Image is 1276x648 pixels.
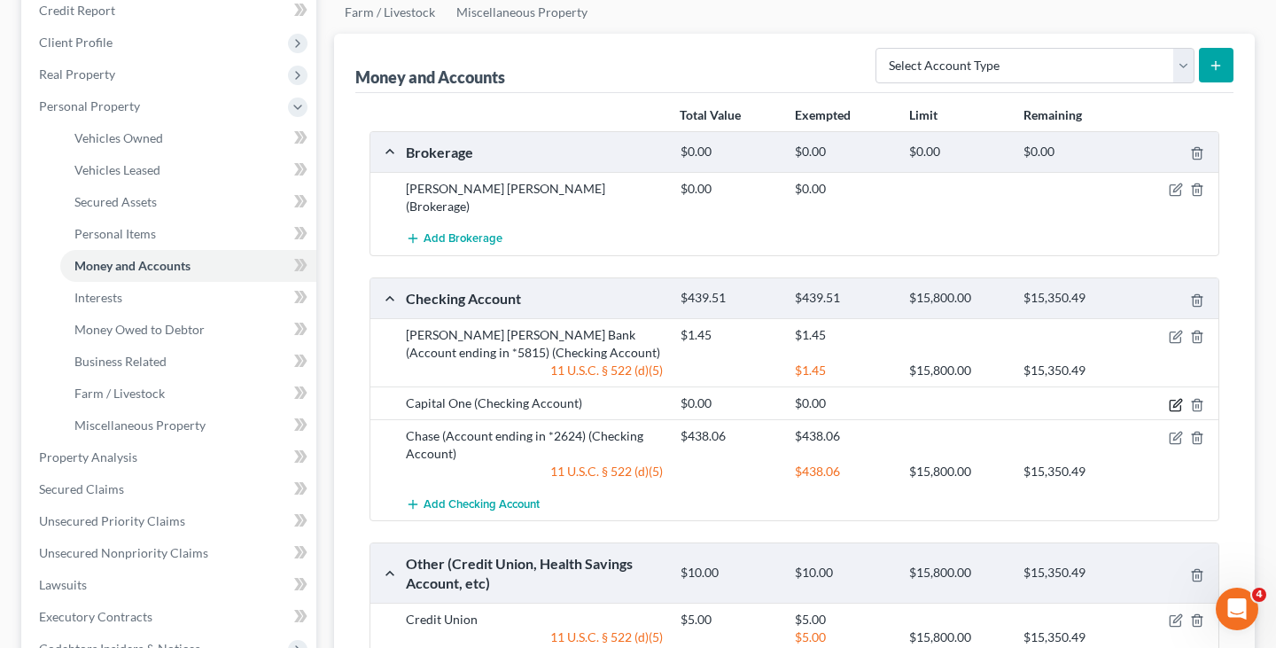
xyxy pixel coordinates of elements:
div: $0.00 [672,144,786,160]
button: Add Brokerage [406,223,502,255]
button: Add Checking Account [406,488,540,520]
a: Lawsuits [25,569,316,601]
div: Checking Account [397,289,672,308]
div: Other (Credit Union, Health Savings Account, etc) [397,554,672,592]
span: Secured Assets [74,194,157,209]
div: $439.51 [786,290,900,307]
span: Property Analysis [39,449,137,465]
div: $438.06 [672,427,786,445]
div: 11 U.S.C. § 522 (d)(5) [397,628,672,646]
div: Chase (Account ending in *2624) (Checking Account) [397,427,672,463]
div: $15,800.00 [900,362,1015,379]
span: Credit Report [39,3,115,18]
div: $438.06 [786,427,900,445]
span: Personal Property [39,98,140,113]
div: Brokerage [397,143,672,161]
span: Unsecured Priority Claims [39,513,185,528]
a: Unsecured Nonpriority Claims [25,537,316,569]
span: Business Related [74,354,167,369]
a: Interests [60,282,316,314]
div: $15,350.49 [1015,565,1129,582]
strong: Remaining [1023,107,1082,122]
a: Farm / Livestock [60,378,316,410]
span: Client Profile [39,35,113,50]
div: [PERSON_NAME] [PERSON_NAME] Bank (Account ending in *5815) (Checking Account) [397,326,672,362]
div: $1.45 [786,326,900,344]
div: $1.45 [672,326,786,344]
div: $0.00 [1015,144,1129,160]
span: Unsecured Nonpriority Claims [39,545,208,560]
strong: Exempted [795,107,851,122]
div: $15,350.49 [1015,628,1129,646]
div: $439.51 [672,290,786,307]
div: $1.45 [786,362,900,379]
div: $0.00 [786,180,900,198]
div: $0.00 [786,394,900,412]
a: Executory Contracts [25,601,316,633]
div: $10.00 [786,565,900,582]
div: 11 U.S.C. § 522 (d)(5) [397,463,672,480]
div: [PERSON_NAME] [PERSON_NAME] (Brokerage) [397,180,672,215]
div: $15,350.49 [1015,290,1129,307]
strong: Limit [909,107,938,122]
a: Secured Assets [60,186,316,218]
div: $15,800.00 [900,463,1015,480]
span: Interests [74,290,122,305]
a: Vehicles Leased [60,154,316,186]
div: $10.00 [672,565,786,582]
div: $0.00 [672,394,786,412]
a: Secured Claims [25,473,316,505]
div: $15,350.49 [1015,463,1129,480]
div: $0.00 [672,180,786,198]
div: Credit Union [397,611,672,628]
span: Real Property [39,66,115,82]
div: $15,350.49 [1015,362,1129,379]
a: Money Owed to Debtor [60,314,316,346]
span: Personal Items [74,226,156,241]
div: $438.06 [786,463,900,480]
span: 4 [1252,588,1266,602]
span: Lawsuits [39,577,87,592]
iframe: Intercom live chat [1216,588,1258,630]
span: Money and Accounts [74,258,191,273]
div: 11 U.S.C. § 522 (d)(5) [397,362,672,379]
div: $5.00 [672,611,786,628]
span: Add Brokerage [424,232,502,246]
div: $15,800.00 [900,628,1015,646]
div: $5.00 [786,628,900,646]
a: Vehicles Owned [60,122,316,154]
strong: Total Value [680,107,741,122]
span: Add Checking Account [424,497,540,511]
div: $0.00 [786,144,900,160]
span: Money Owed to Debtor [74,322,205,337]
div: $15,800.00 [900,290,1015,307]
div: $0.00 [900,144,1015,160]
span: Executory Contracts [39,609,152,624]
div: Money and Accounts [355,66,505,88]
a: Unsecured Priority Claims [25,505,316,537]
a: Business Related [60,346,316,378]
span: Farm / Livestock [74,386,165,401]
a: Money and Accounts [60,250,316,282]
span: Miscellaneous Property [74,418,206,433]
a: Personal Items [60,218,316,250]
span: Vehicles Leased [74,162,160,177]
div: $15,800.00 [900,565,1015,582]
div: Capital One (Checking Account) [397,394,672,412]
a: Property Analysis [25,441,316,473]
span: Vehicles Owned [74,130,163,145]
span: Secured Claims [39,481,124,496]
div: $5.00 [786,611,900,628]
a: Miscellaneous Property [60,410,316,441]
